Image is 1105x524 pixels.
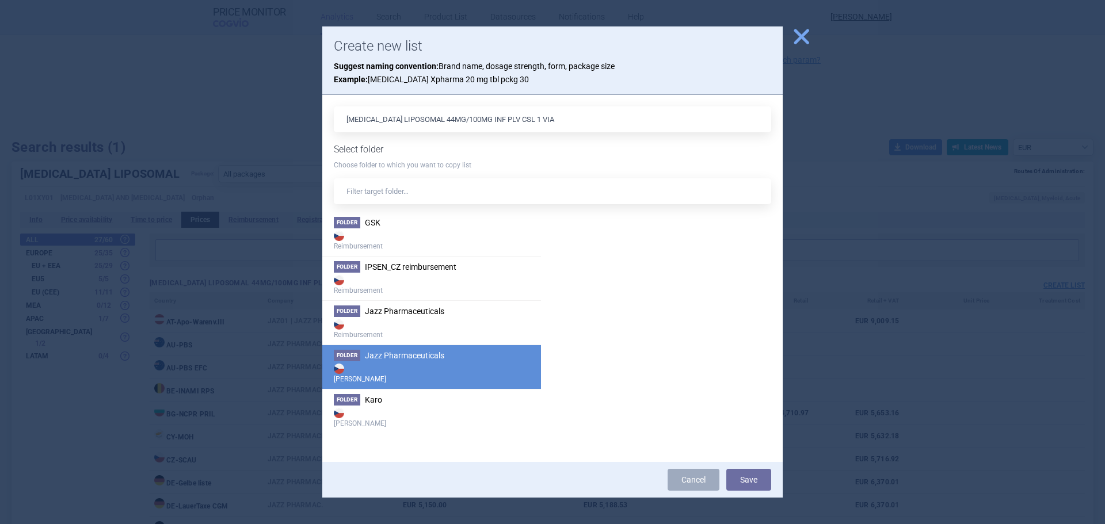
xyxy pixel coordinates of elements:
span: IPSEN_CZ reimbursement [365,262,456,271]
strong: Suggest naming convention: [334,62,439,71]
p: Brand name, dosage strength, form, package size [MEDICAL_DATA] Xpharma 20 mg tbl pckg 30 [334,60,771,86]
strong: Example: [334,75,368,84]
img: CZ [334,275,344,285]
span: Folder [334,217,360,228]
span: Jazz Pharmaceuticals [365,351,444,360]
span: Jazz Pharmaceuticals [365,307,444,316]
span: Folder [334,394,360,406]
img: CZ [334,231,344,241]
strong: Reimbursement [334,317,529,340]
strong: Reimbursement [334,273,529,296]
span: Karo [365,395,382,404]
strong: [PERSON_NAME] [334,406,529,429]
img: CZ [334,364,344,374]
h1: Create new list [334,38,771,55]
img: CZ [334,408,344,418]
strong: [PERSON_NAME] [334,361,529,384]
h1: Select folder [334,144,771,155]
img: CZ [334,319,344,330]
button: Save [726,469,771,491]
p: Choose folder to which you want to copy list [334,160,771,170]
input: List name [334,106,771,132]
strong: Reimbursement [334,228,529,251]
span: GSK [365,218,380,227]
span: Folder [334,261,360,273]
span: Folder [334,305,360,317]
input: Filter target folder… [334,178,771,204]
a: Cancel [668,469,719,491]
span: Folder [334,350,360,361]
